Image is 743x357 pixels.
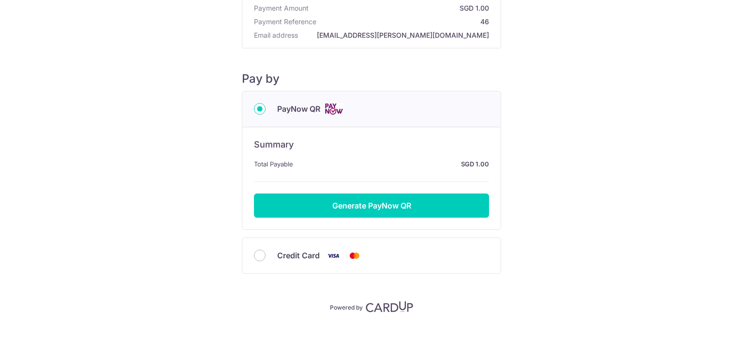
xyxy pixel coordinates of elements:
[302,30,489,40] strong: [EMAIL_ADDRESS][PERSON_NAME][DOMAIN_NAME]
[254,158,293,170] span: Total Payable
[297,158,489,170] strong: SGD 1.00
[254,193,489,218] button: Generate PayNow QR
[324,103,343,115] img: Cards logo
[277,103,320,115] span: PayNow QR
[320,17,489,27] strong: 46
[312,3,489,13] strong: SGD 1.00
[254,139,489,150] h6: Summary
[242,72,501,86] h5: Pay by
[254,3,309,13] span: Payment Amount
[330,302,363,312] p: Powered by
[254,103,489,115] div: PayNow QR Cards logo
[277,250,320,261] span: Credit Card
[345,250,364,262] img: Mastercard
[366,301,413,312] img: CardUp
[324,250,343,262] img: Visa
[254,17,316,27] span: Payment Reference
[254,250,489,262] div: Credit Card Visa Mastercard
[254,30,298,40] span: Email address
